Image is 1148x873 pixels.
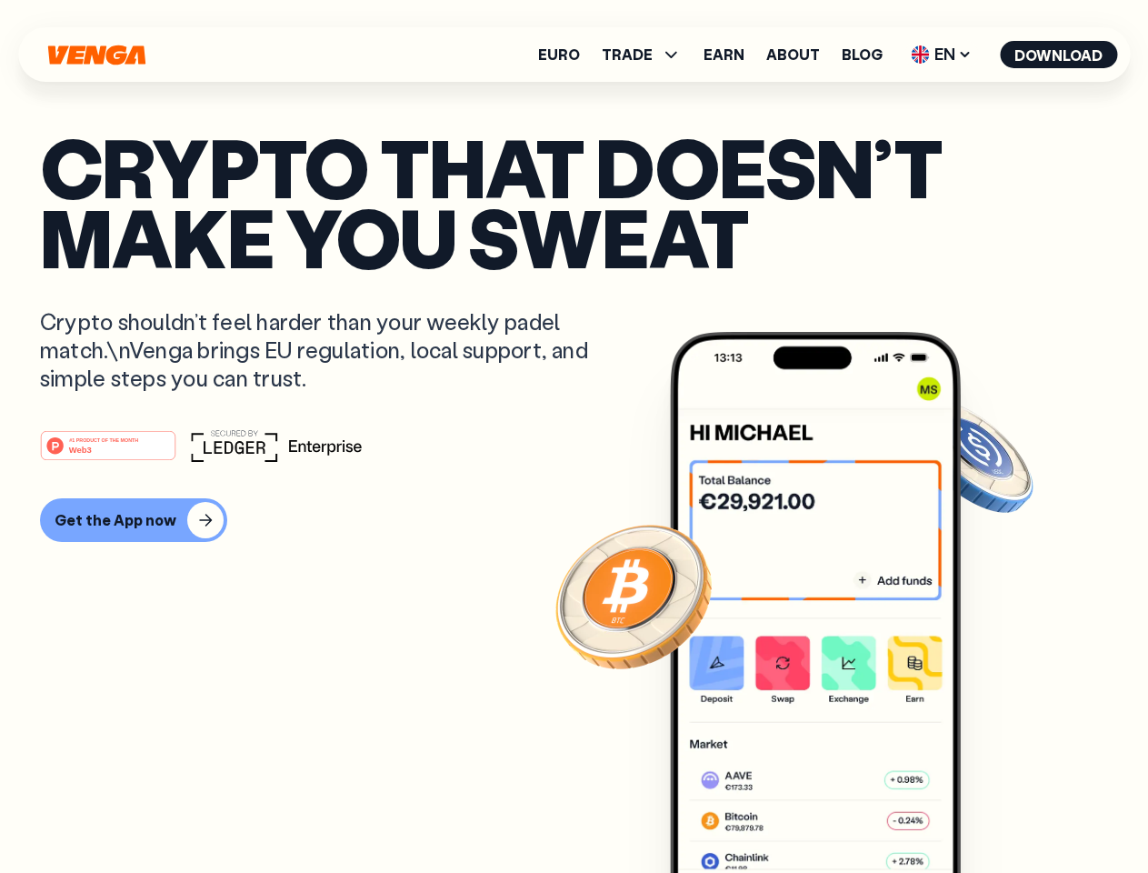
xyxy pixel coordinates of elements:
p: Crypto that doesn’t make you sweat [40,132,1108,271]
a: About [766,47,820,62]
div: Get the App now [55,511,176,529]
span: TRADE [602,47,653,62]
a: Get the App now [40,498,1108,542]
span: TRADE [602,44,682,65]
svg: Home [45,45,147,65]
button: Download [1000,41,1117,68]
tspan: Web3 [69,444,92,454]
img: Bitcoin [552,514,715,677]
img: USDC coin [906,391,1037,522]
a: Blog [842,47,883,62]
button: Get the App now [40,498,227,542]
span: EN [904,40,978,69]
a: #1 PRODUCT OF THE MONTHWeb3 [40,441,176,465]
a: Earn [704,47,744,62]
tspan: #1 PRODUCT OF THE MONTH [69,436,138,442]
p: Crypto shouldn’t feel harder than your weekly padel match.\nVenga brings EU regulation, local sup... [40,307,614,393]
a: Euro [538,47,580,62]
img: flag-uk [911,45,929,64]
